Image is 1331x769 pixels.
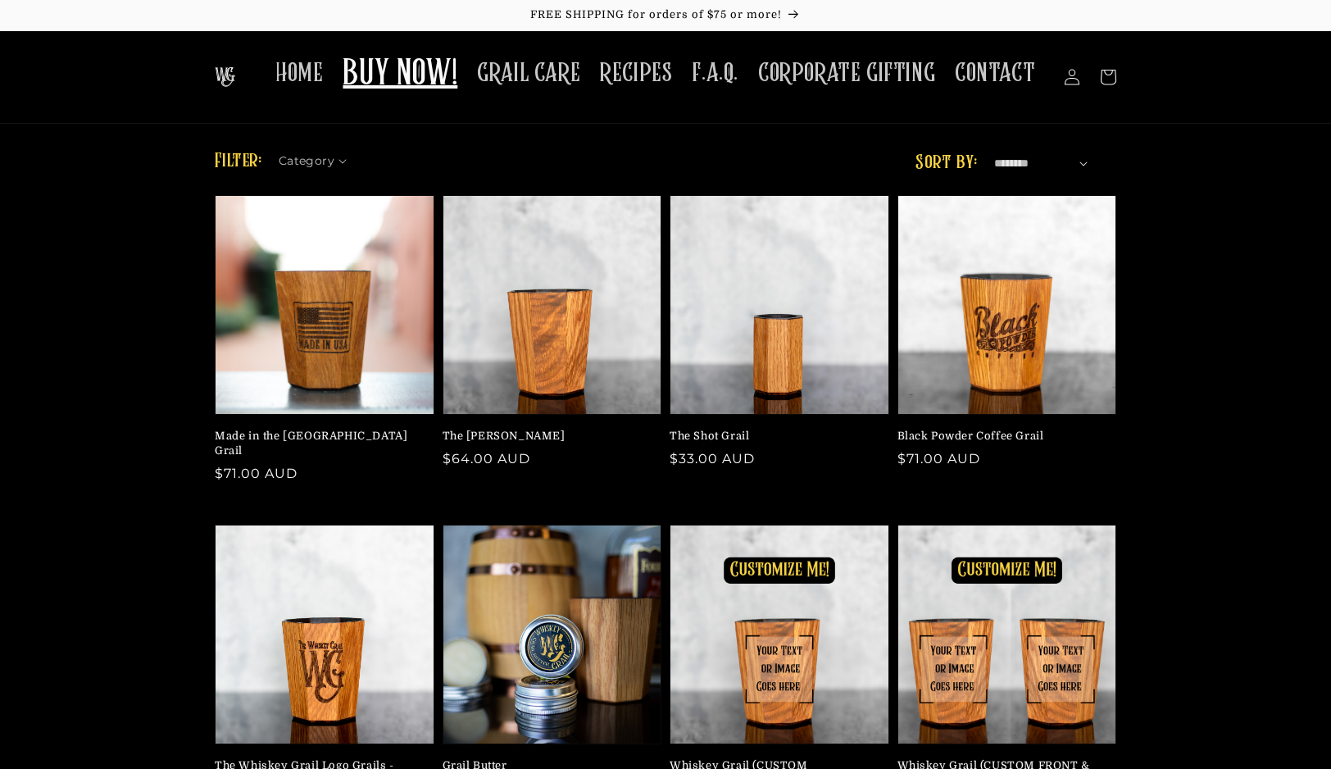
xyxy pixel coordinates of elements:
[670,429,879,444] a: The Shot Grail
[955,57,1035,89] span: CONTACT
[343,52,457,98] span: BUY NOW!
[748,48,945,99] a: CORPORATE GIFTING
[266,48,333,99] a: HOME
[275,57,323,89] span: HOME
[915,153,977,173] label: Sort by:
[682,48,748,99] a: F.A.Q.
[758,57,935,89] span: CORPORATE GIFTING
[692,57,738,89] span: F.A.Q.
[16,8,1315,22] p: FREE SHIPPING for orders of $75 or more!
[897,429,1107,444] a: Black Powder Coffee Grail
[467,48,590,99] a: GRAIL CARE
[215,147,262,176] h2: Filter:
[333,43,467,107] a: BUY NOW!
[215,429,425,458] a: Made in the [GEOGRAPHIC_DATA] Grail
[600,57,672,89] span: RECIPES
[443,429,652,444] a: The [PERSON_NAME]
[590,48,682,99] a: RECIPES
[215,67,235,87] img: The Whiskey Grail
[279,152,334,170] span: Category
[945,48,1045,99] a: CONTACT
[279,148,357,166] summary: Category
[477,57,580,89] span: GRAIL CARE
